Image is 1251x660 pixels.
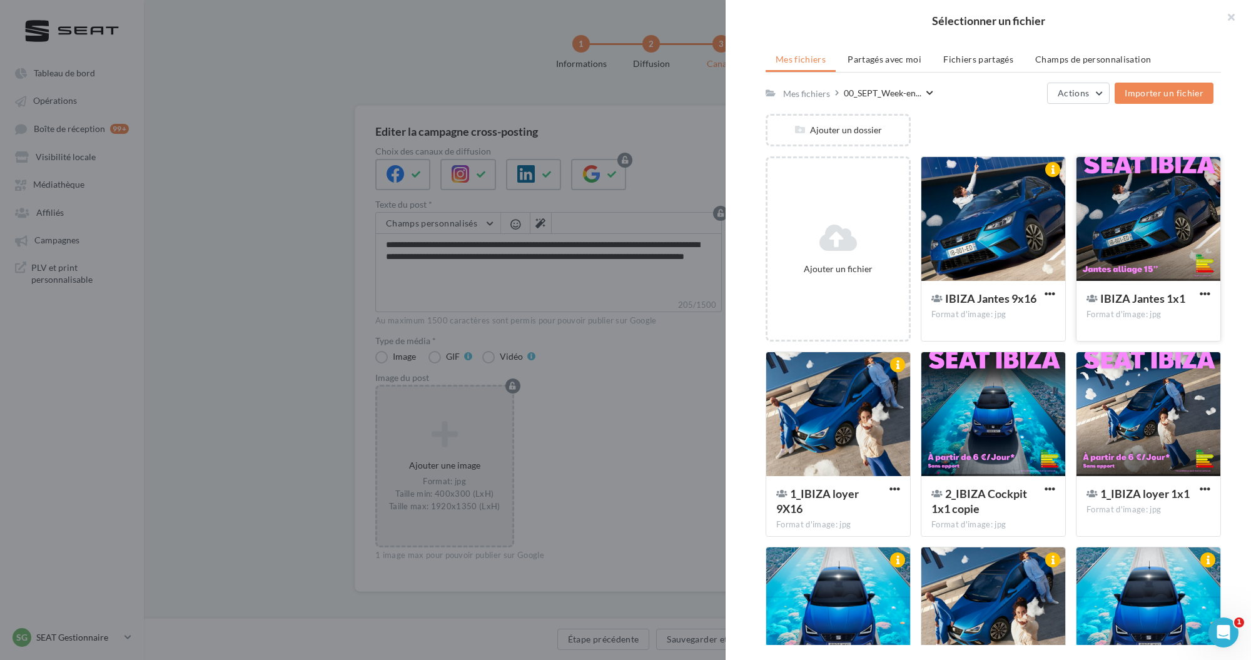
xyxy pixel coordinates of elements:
[772,263,904,275] div: Ajouter un fichier
[1086,309,1210,320] div: Format d'image: jpg
[767,124,909,136] div: Ajouter un dossier
[1035,54,1151,64] span: Champs de personnalisation
[1100,487,1190,500] span: 1_IBIZA loyer 1x1
[1234,617,1244,627] span: 1
[776,519,900,531] div: Format d'image: jpg
[943,54,1013,64] span: Fichiers partagés
[746,15,1231,26] h2: Sélectionner un fichier
[844,87,921,99] span: 00_SEPT_Week-en...
[931,487,1027,515] span: 2_IBIZA Cockpit 1x1 copie
[1125,88,1203,98] span: Importer un fichier
[1047,83,1110,104] button: Actions
[848,54,921,64] span: Partagés avec moi
[931,519,1055,531] div: Format d'image: jpg
[945,292,1036,305] span: IBIZA Jantes 9x16
[1100,292,1185,305] span: IBIZA Jantes 1x1
[931,309,1055,320] div: Format d'image: jpg
[1115,83,1213,104] button: Importer un fichier
[776,487,859,515] span: 1_IBIZA loyer 9X16
[776,54,826,64] span: Mes fichiers
[1086,504,1210,515] div: Format d'image: jpg
[1058,88,1089,98] span: Actions
[1208,617,1238,647] iframe: Intercom live chat
[783,88,830,99] div: Mes fichiers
